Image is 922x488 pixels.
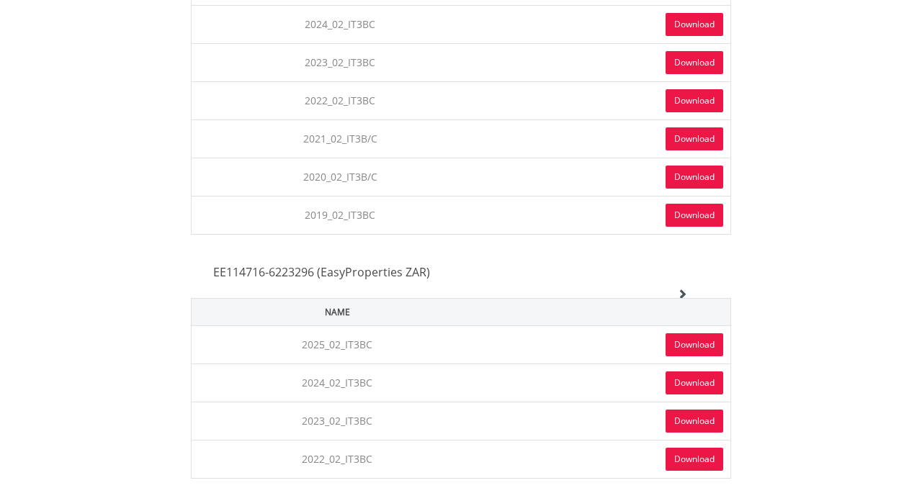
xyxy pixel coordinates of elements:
td: 2024_02_IT3BC [192,363,483,402]
a: Download [666,127,723,150]
td: 2023_02_IT3BC [192,43,489,81]
span: EE114716-6223296 (EasyProperties ZAR) [213,264,430,280]
a: Download [666,333,723,356]
a: Download [666,410,723,433]
a: Download [666,448,723,471]
a: Download [666,166,723,189]
td: 2021_02_IT3B/C [192,119,489,158]
td: 2022_02_IT3BC [192,440,483,478]
a: Download [666,89,723,112]
a: Download [666,204,723,227]
td: 2024_02_IT3BC [192,5,489,43]
td: 2022_02_IT3BC [192,81,489,119]
td: 2025_02_IT3BC [192,325,483,363]
td: 2019_02_IT3BC [192,196,489,234]
td: 2020_02_IT3B/C [192,158,489,196]
th: Name [192,298,483,325]
a: Download [666,13,723,36]
a: Download [666,51,723,74]
a: Download [666,371,723,394]
td: 2023_02_IT3BC [192,402,483,440]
